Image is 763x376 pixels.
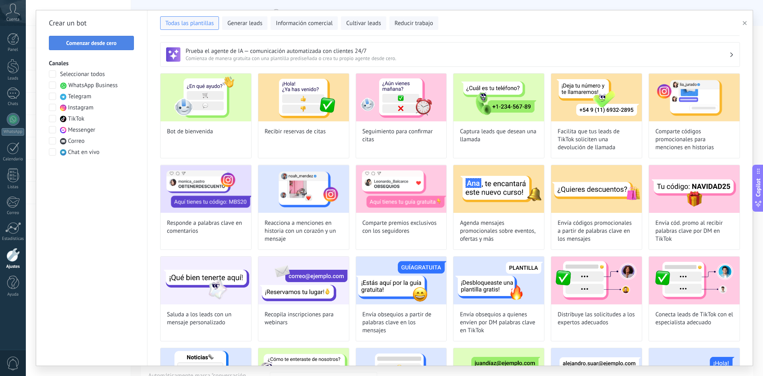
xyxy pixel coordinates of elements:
[558,219,635,243] span: Envía códigos promocionales a partir de palabras clave en los mensajes
[395,19,433,27] span: Reducir trabajo
[167,311,245,327] span: Saluda a los leads con un mensaje personalizado
[551,74,642,121] img: Facilita que tus leads de TikTok soliciten una devolución de llamada
[551,257,642,304] img: Distribuye las solicitudes a los expertos adecuados
[60,70,105,78] span: Seleccionar todos
[2,157,25,162] div: Calendario
[362,219,440,235] span: Comparte premios exclusivos con los seguidores
[68,126,95,134] span: Messenger
[649,74,740,121] img: Comparte códigos promocionales para menciones en historias
[356,74,447,121] img: Seguimiento para confirmar citas
[186,55,729,62] span: Comienza de manera gratuita con una plantilla prediseñada o crea tu propio agente desde cero.
[649,165,740,213] img: Envía cód. promo al recibir palabras clave por DM en TikTok
[49,60,134,67] h3: Canales
[68,137,85,145] span: Correo
[165,19,214,27] span: Todas las plantillas
[186,47,729,55] h3: Prueba el agente de IA — comunicación automatizada con clientes 24/7
[265,311,343,327] span: Recopila inscripciones para webinars
[265,128,326,136] span: Recibir reservas de citas
[161,257,251,304] img: Saluda a los leads con un mensaje personalizado
[2,47,25,53] div: Panel
[453,74,544,121] img: Captura leads que desean una llamada
[68,82,118,90] span: WhatsApp Business
[271,16,338,30] button: Información comercial
[68,104,93,112] span: Instagram
[649,257,740,304] img: Conecta leads de TikTok con el especialista adecuado
[2,292,25,297] div: Ayuda
[161,74,251,121] img: Bot de bienvenida
[68,148,99,156] span: Chat en vivo
[2,101,25,107] div: Chats
[453,165,544,213] img: Agenda mensajes promocionales sobre eventos, ofertas y más
[558,128,635,152] span: Facilita que tus leads de TikTok soliciten una devolución de llamada
[389,16,438,30] button: Reducir trabajo
[754,178,762,197] span: Copilot
[460,311,538,335] span: Envía obsequios a quienes envíen por DM palabras clave en TikTok
[265,219,343,243] span: Reacciona a menciones en historia con un corazón y un mensaje
[460,128,538,144] span: Captura leads que desean una llamada
[551,165,642,213] img: Envía códigos promocionales a partir de palabras clave en los mensajes
[160,16,219,30] button: Todas las plantillas
[2,185,25,190] div: Listas
[6,17,19,22] span: Cuenta
[222,16,267,30] button: Generar leads
[258,165,349,213] img: Reacciona a menciones en historia con un corazón y un mensaje
[362,128,440,144] span: Seguimiento para confirmar citas
[49,36,134,50] button: Comenzar desde cero
[655,128,733,152] span: Comparte códigos promocionales para menciones en historias
[161,165,251,213] img: Responde a palabras clave en comentarios
[362,311,440,335] span: Envía obsequios a partir de palabras clave en los mensajes
[66,40,117,46] span: Comenzar desde cero
[460,219,538,243] span: Agenda mensajes promocionales sobre eventos, ofertas y más
[167,219,245,235] span: Responde a palabras clave en comentarios
[356,257,447,304] img: Envía obsequios a partir de palabras clave en los mensajes
[2,76,25,81] div: Leads
[453,257,544,304] img: Envía obsequios a quienes envíen por DM palabras clave en TikTok
[49,17,134,29] h2: Crear un bot
[341,16,386,30] button: Cultivar leads
[227,19,262,27] span: Generar leads
[258,257,349,304] img: Recopila inscripciones para webinars
[2,236,25,242] div: Estadísticas
[276,19,333,27] span: Información comercial
[655,311,733,327] span: Conecta leads de TikTok con el especialista adecuado
[346,19,381,27] span: Cultivar leads
[68,93,91,101] span: Telegram
[356,165,447,213] img: Comparte premios exclusivos con los seguidores
[655,219,733,243] span: Envía cód. promo al recibir palabras clave por DM en TikTok
[558,311,635,327] span: Distribuye las solicitudes a los expertos adecuados
[2,128,24,136] div: WhatsApp
[258,74,349,121] img: Recibir reservas de citas
[2,210,25,216] div: Correo
[2,264,25,269] div: Ajustes
[68,115,84,123] span: TikTok
[167,128,213,136] span: Bot de bienvenida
